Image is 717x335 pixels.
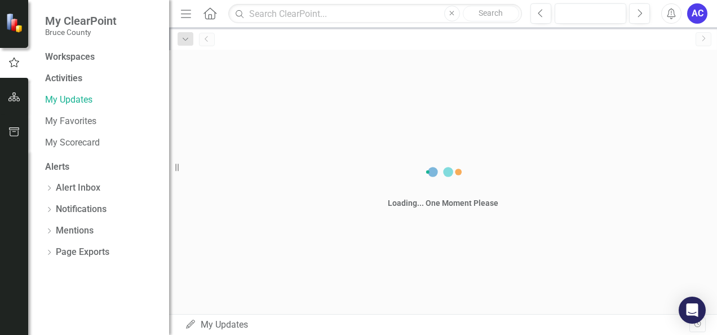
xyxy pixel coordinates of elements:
[45,115,158,128] a: My Favorites
[56,203,107,216] a: Notifications
[45,136,158,149] a: My Scorecard
[56,246,109,259] a: Page Exports
[45,51,95,64] div: Workspaces
[228,4,522,24] input: Search ClearPoint...
[687,3,707,24] button: AC
[185,319,689,332] div: My Updates
[679,297,706,324] div: Open Intercom Messenger
[6,13,25,33] img: ClearPoint Strategy
[56,182,100,195] a: Alert Inbox
[45,161,158,174] div: Alerts
[45,14,117,28] span: My ClearPoint
[463,6,519,21] button: Search
[45,28,117,37] small: Bruce County
[479,8,503,17] span: Search
[45,72,158,85] div: Activities
[45,94,158,107] a: My Updates
[388,197,498,209] div: Loading... One Moment Please
[56,224,94,237] a: Mentions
